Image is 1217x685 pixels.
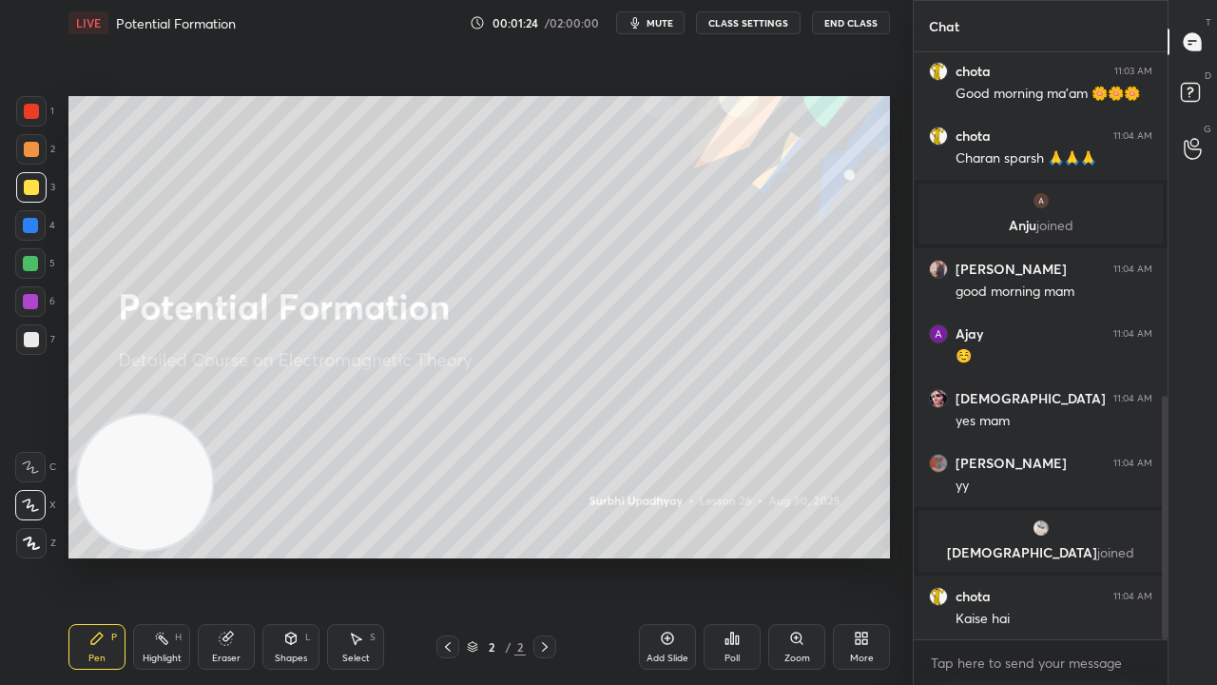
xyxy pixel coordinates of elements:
[784,654,810,663] div: Zoom
[1113,458,1152,469] div: 11:04 AM
[1032,191,1051,210] img: 17f8758c9d58406cb2af09fd05de3487.jpg
[16,528,56,558] div: Z
[929,389,948,408] img: 92315ffd1292449787063ab9352de92e.jpg
[68,11,108,34] div: LIVE
[956,390,1106,407] h6: [DEMOGRAPHIC_DATA]
[116,14,236,32] h4: Potential Formation
[16,134,55,165] div: 2
[370,633,376,642] div: S
[929,62,948,81] img: fbc741841cb54ec4844ce43ffda78d4d.jpg
[1206,15,1211,29] p: T
[929,260,948,279] img: f681d9c17da24b8cb4d9c2e59ce69b7b.jpg
[342,654,370,663] div: Select
[1204,122,1211,136] p: G
[15,490,56,520] div: X
[696,11,801,34] button: CLASS SETTINGS
[929,324,948,343] img: 105b2be6af41455bad7561f1c82e7372.jpg
[16,172,55,203] div: 3
[88,654,106,663] div: Pen
[956,412,1152,431] div: yes mam
[956,588,991,605] h6: chota
[956,347,1152,366] div: ☺️
[111,633,117,642] div: P
[929,127,948,146] img: fbc741841cb54ec4844ce43ffda78d4d.jpg
[212,654,241,663] div: Eraser
[914,1,975,51] p: Chat
[930,218,1151,233] p: Anju
[929,587,948,606] img: fbc741841cb54ec4844ce43ffda78d4d.jpg
[956,261,1067,278] h6: [PERSON_NAME]
[15,452,56,482] div: C
[930,545,1151,560] p: [DEMOGRAPHIC_DATA]
[1113,328,1152,340] div: 11:04 AM
[1036,216,1073,234] span: joined
[305,633,311,642] div: L
[616,11,685,34] button: mute
[724,654,740,663] div: Poll
[505,641,511,653] div: /
[929,454,948,473] img: 1610fb4382b04280bb1c9d70fe77b760.jpg
[1113,393,1152,404] div: 11:04 AM
[956,477,1152,496] div: yy
[850,654,874,663] div: More
[15,210,55,241] div: 4
[956,85,1152,104] div: Good morning ma'am 🌼🌼🌼
[275,654,307,663] div: Shapes
[956,455,1067,472] h6: [PERSON_NAME]
[956,63,991,80] h6: chota
[914,52,1168,639] div: grid
[15,248,55,279] div: 5
[1205,68,1211,83] p: D
[956,610,1152,629] div: Kaise hai
[1113,264,1152,275] div: 11:04 AM
[1113,130,1152,142] div: 11:04 AM
[1114,66,1152,77] div: 11:03 AM
[956,127,991,145] h6: chota
[1097,543,1134,561] span: joined
[143,654,182,663] div: Highlight
[1032,519,1051,538] img: 4547e8732438492786b1e93ebb298dad.jpg
[482,641,501,653] div: 2
[15,286,55,317] div: 6
[1113,591,1152,602] div: 11:04 AM
[956,325,983,342] h6: Ajay
[812,11,890,34] button: End Class
[16,96,54,127] div: 1
[956,149,1152,168] div: Charan sparsh 🙏🙏🙏
[647,16,673,29] span: mute
[647,654,688,663] div: Add Slide
[956,283,1152,302] div: good morning mam
[175,633,182,642] div: H
[514,638,526,656] div: 2
[16,324,55,355] div: 7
